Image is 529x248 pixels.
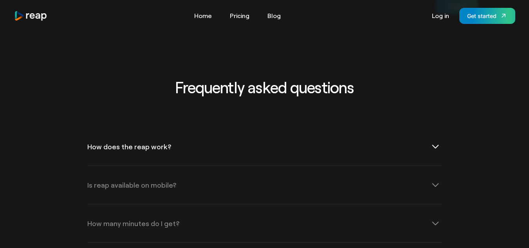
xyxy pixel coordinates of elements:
a: Log in [428,9,453,22]
div: How does the reap work? [87,143,171,150]
div: How many minutes do I get? [87,220,179,227]
h2: Frequently asked questions [102,78,428,96]
a: home [14,11,48,21]
a: Home [190,9,216,22]
img: reap logo [14,11,48,21]
a: Pricing [226,9,253,22]
div: Get started [467,12,497,20]
div: Is reap available on mobile? [87,181,176,188]
a: Blog [264,9,285,22]
a: Get started [459,8,515,24]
